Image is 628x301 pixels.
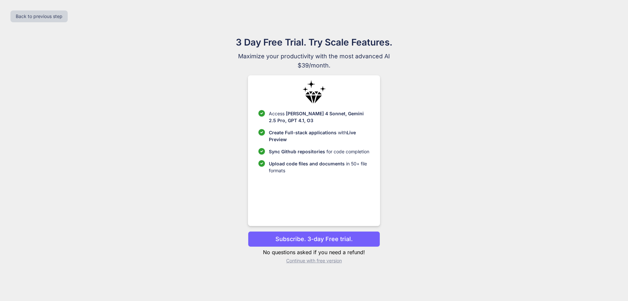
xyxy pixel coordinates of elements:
[248,257,380,264] p: Continue with free version
[10,10,68,22] button: Back to previous step
[204,35,424,49] h1: 3 Day Free Trial. Try Scale Features.
[258,110,265,117] img: checklist
[269,110,369,124] p: Access
[275,235,353,243] p: Subscribe. 3-day Free trial.
[258,129,265,136] img: checklist
[269,149,325,154] span: Sync Github repositories
[248,231,380,247] button: Subscribe. 3-day Free trial.
[269,161,345,166] span: Upload code files and documents
[269,160,369,174] p: in 50+ file formats
[269,148,369,155] p: for code completion
[258,148,265,155] img: checklist
[248,248,380,256] p: No questions asked if you need a refund!
[269,130,338,135] span: Create Full-stack applications
[204,52,424,61] span: Maximize your productivity with the most advanced AI
[269,129,369,143] p: with
[204,61,424,70] span: $39/month.
[269,111,364,123] span: [PERSON_NAME] 4 Sonnet, Gemini 2.5 Pro, GPT 4.1, O3
[258,160,265,167] img: checklist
